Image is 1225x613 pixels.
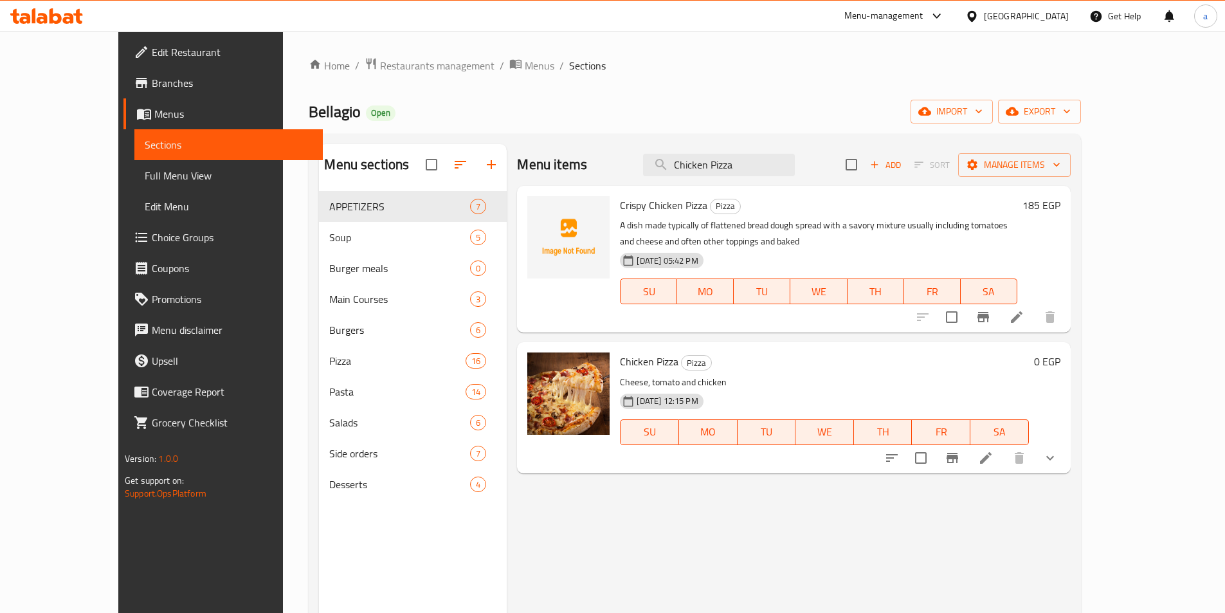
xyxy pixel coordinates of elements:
div: Burger meals0 [319,253,507,284]
button: Branch-specific-item [968,302,999,333]
button: delete [1035,302,1066,333]
a: Menu disclaimer [123,315,323,345]
span: SU [626,423,674,441]
button: FR [912,419,970,445]
div: Burgers6 [319,315,507,345]
span: 6 [471,324,485,336]
button: Add section [476,149,507,180]
span: Pizza [711,199,740,214]
button: TU [738,419,796,445]
span: Pasta [329,384,466,399]
a: Edit menu item [1009,309,1024,325]
div: items [470,477,486,492]
div: Menu-management [844,8,923,24]
span: Select to update [938,304,965,331]
div: Side orders7 [319,438,507,469]
span: 14 [466,386,485,398]
span: Select to update [907,444,934,471]
span: Sections [569,58,606,73]
span: MO [682,282,729,301]
div: items [470,415,486,430]
span: FR [917,423,965,441]
button: export [998,100,1081,124]
a: Support.OpsPlatform [125,485,206,502]
li: / [500,58,504,73]
a: Coupons [123,253,323,284]
span: 4 [471,479,485,491]
span: WE [795,282,842,301]
span: Bellagio [309,97,361,126]
span: Edit Restaurant [152,44,313,60]
li: / [355,58,359,73]
span: Add [868,158,903,172]
a: Edit Restaurant [123,37,323,68]
button: Add [865,155,906,175]
span: Upsell [152,353,313,369]
span: Edit Menu [145,199,313,214]
button: show more [1035,443,1066,473]
span: Main Courses [329,291,470,307]
span: import [921,104,983,120]
button: SU [620,279,677,304]
span: TU [739,282,785,301]
button: import [911,100,993,124]
input: search [643,154,795,176]
span: [DATE] 05:42 PM [631,255,703,267]
h6: 185 EGP [1022,196,1060,214]
span: Side orders [329,446,470,461]
span: 3 [471,293,485,306]
div: APPETIZERS7 [319,191,507,222]
span: Menus [154,106,313,122]
span: Burgers [329,322,470,338]
h6: 0 EGP [1034,352,1060,371]
span: TH [853,282,899,301]
span: Crispy Chicken Pizza [620,196,707,215]
button: Manage items [958,153,1071,177]
nav: Menu sections [319,186,507,505]
button: FR [904,279,961,304]
span: 5 [471,232,485,244]
span: FR [909,282,956,301]
div: items [470,446,486,461]
span: Coverage Report [152,384,313,399]
a: Sections [134,129,323,160]
div: items [470,261,486,276]
a: Branches [123,68,323,98]
button: TH [848,279,904,304]
span: Sort sections [445,149,476,180]
li: / [559,58,564,73]
div: Desserts [329,477,470,492]
span: 16 [466,355,485,367]
a: Grocery Checklist [123,407,323,438]
span: export [1008,104,1071,120]
p: Cheese, tomato and chicken [620,374,1028,390]
img: Crispy Chicken Pizza [527,196,610,279]
span: 7 [471,448,485,460]
span: 1.0.0 [159,450,179,467]
span: Menu disclaimer [152,322,313,338]
span: Select all sections [418,151,445,178]
span: Restaurants management [380,58,495,73]
img: Chicken Pizza [527,352,610,435]
span: Coupons [152,261,313,276]
nav: breadcrumb [309,57,1080,74]
button: TU [734,279,790,304]
span: 7 [471,201,485,213]
span: Select section [838,151,865,178]
div: Soup5 [319,222,507,253]
button: delete [1004,443,1035,473]
a: Promotions [123,284,323,315]
button: WE [795,419,854,445]
button: MO [677,279,734,304]
span: Select section first [906,155,958,175]
a: Full Menu View [134,160,323,191]
div: [GEOGRAPHIC_DATA] [984,9,1069,23]
span: Grocery Checklist [152,415,313,430]
span: MO [684,423,732,441]
span: Salads [329,415,470,430]
a: Edit Menu [134,191,323,222]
